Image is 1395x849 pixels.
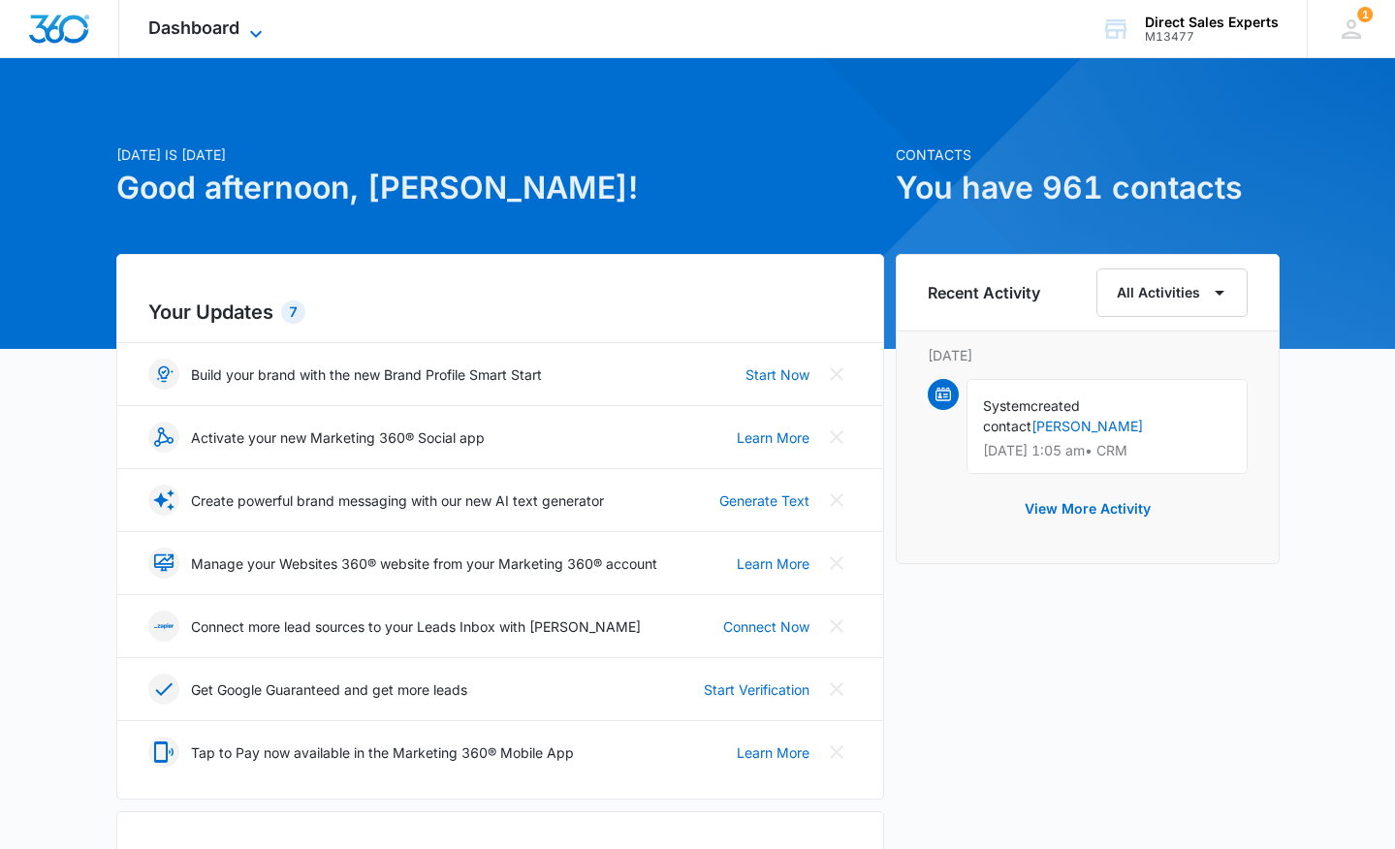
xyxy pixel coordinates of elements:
[191,490,604,511] p: Create powerful brand messaging with our new AI text generator
[191,616,641,637] p: Connect more lead sources to your Leads Inbox with [PERSON_NAME]
[983,397,1080,434] span: created contact
[983,397,1030,414] span: System
[821,611,852,642] button: Close
[723,616,809,637] a: Connect Now
[737,427,809,448] a: Learn More
[821,737,852,768] button: Close
[1145,30,1279,44] div: account id
[896,144,1280,165] p: Contacts
[821,485,852,516] button: Close
[148,298,852,327] h2: Your Updates
[1357,7,1373,22] div: notifications count
[1357,7,1373,22] span: 1
[1005,486,1170,532] button: View More Activity
[281,300,305,324] div: 7
[191,553,657,574] p: Manage your Websites 360® website from your Marketing 360® account
[1031,418,1143,434] a: [PERSON_NAME]
[116,165,884,211] h1: Good afternoon, [PERSON_NAME]!
[821,359,852,390] button: Close
[737,742,809,763] a: Learn More
[737,553,809,574] a: Learn More
[821,674,852,705] button: Close
[116,144,884,165] p: [DATE] is [DATE]
[191,679,467,700] p: Get Google Guaranteed and get more leads
[1096,268,1248,317] button: All Activities
[896,165,1280,211] h1: You have 961 contacts
[983,444,1231,457] p: [DATE] 1:05 am • CRM
[148,17,239,38] span: Dashboard
[928,281,1040,304] h6: Recent Activity
[745,364,809,385] a: Start Now
[191,742,574,763] p: Tap to Pay now available in the Marketing 360® Mobile App
[704,679,809,700] a: Start Verification
[928,345,1248,365] p: [DATE]
[821,548,852,579] button: Close
[719,490,809,511] a: Generate Text
[1145,15,1279,30] div: account name
[821,422,852,453] button: Close
[191,427,485,448] p: Activate your new Marketing 360® Social app
[191,364,542,385] p: Build your brand with the new Brand Profile Smart Start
